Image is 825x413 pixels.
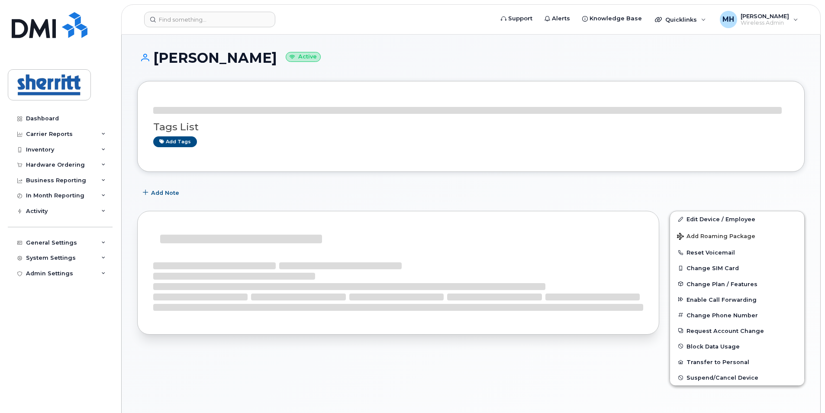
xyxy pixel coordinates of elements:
button: Block Data Usage [670,339,804,354]
button: Change Phone Number [670,307,804,323]
span: Change Plan / Features [686,281,757,287]
button: Add Note [137,185,187,200]
button: Request Account Change [670,323,804,339]
button: Change SIM Card [670,260,804,276]
h1: [PERSON_NAME] [137,50,805,65]
h3: Tags List [153,122,789,132]
span: Suspend/Cancel Device [686,374,758,381]
small: Active [286,52,321,62]
a: Edit Device / Employee [670,211,804,227]
button: Change Plan / Features [670,276,804,292]
span: Enable Call Forwarding [686,296,757,303]
span: Add Note [151,189,179,197]
button: Enable Call Forwarding [670,292,804,307]
a: Add tags [153,136,197,147]
span: Add Roaming Package [677,233,755,241]
button: Reset Voicemail [670,245,804,260]
button: Add Roaming Package [670,227,804,245]
button: Transfer to Personal [670,354,804,370]
button: Suspend/Cancel Device [670,370,804,385]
